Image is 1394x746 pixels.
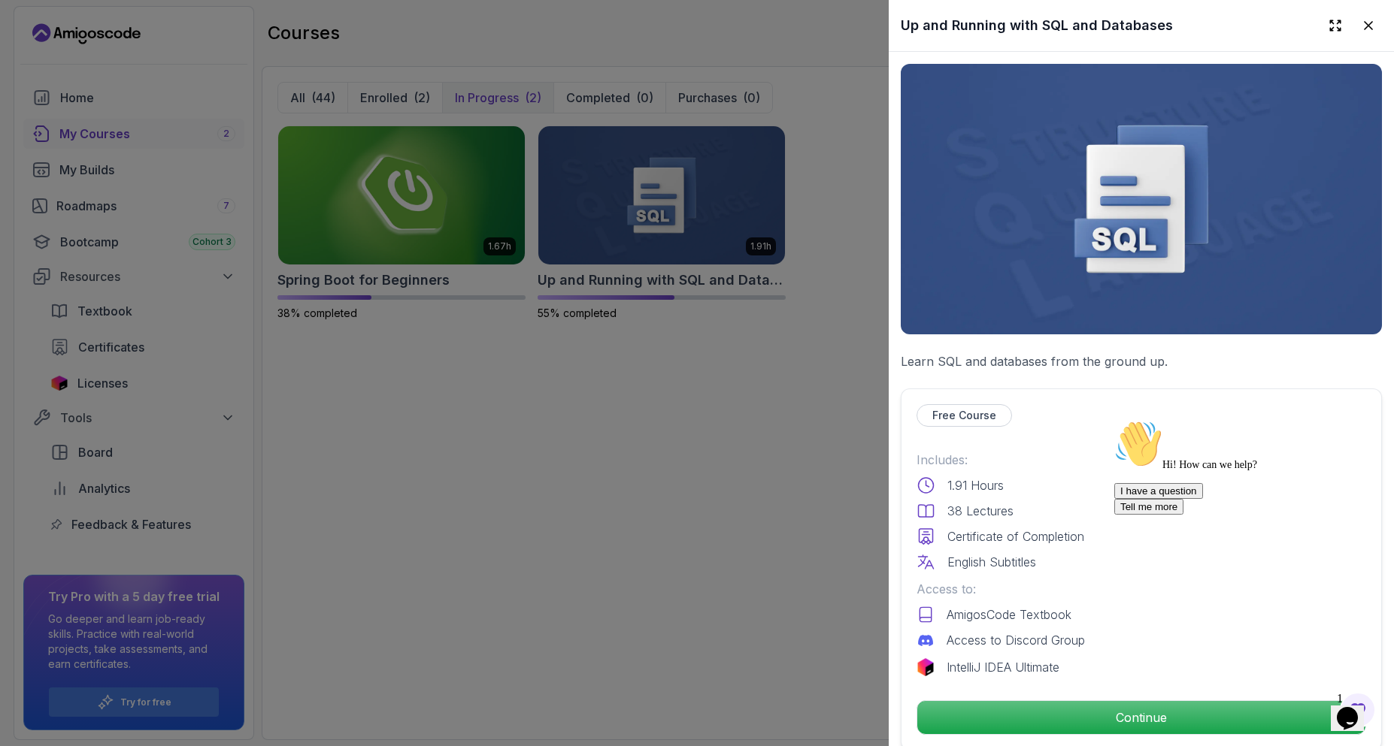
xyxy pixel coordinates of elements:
[917,700,1366,735] button: Continue
[947,553,1036,571] p: English Subtitles
[901,352,1382,370] p: Learn SQL and databases from the ground up.
[6,6,277,101] div: 👋Hi! How can we help?I have a questionTell me more
[1331,686,1379,731] iframe: chat widget
[947,606,1071,624] p: AmigosCode Textbook
[901,15,1173,36] h2: Up and Running with SQL and Databases
[947,631,1085,649] p: Access to Discord Group
[917,451,1366,469] p: Includes:
[1108,414,1379,678] iframe: chat widget
[6,69,95,85] button: I have a question
[932,408,996,423] p: Free Course
[6,45,149,56] span: Hi! How can we help?
[947,502,1014,520] p: 38 Lectures
[917,701,1365,734] p: Continue
[1322,12,1349,39] button: Expand drawer
[917,580,1366,598] p: Access to:
[947,476,1004,494] p: 1.91 Hours
[6,6,54,54] img: :wave:
[947,527,1084,545] p: Certificate of Completion
[901,64,1382,334] img: up-and-running-with-sql_thumbnail
[6,85,75,101] button: Tell me more
[947,658,1059,676] p: IntelliJ IDEA Ultimate
[917,658,935,676] img: jetbrains logo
